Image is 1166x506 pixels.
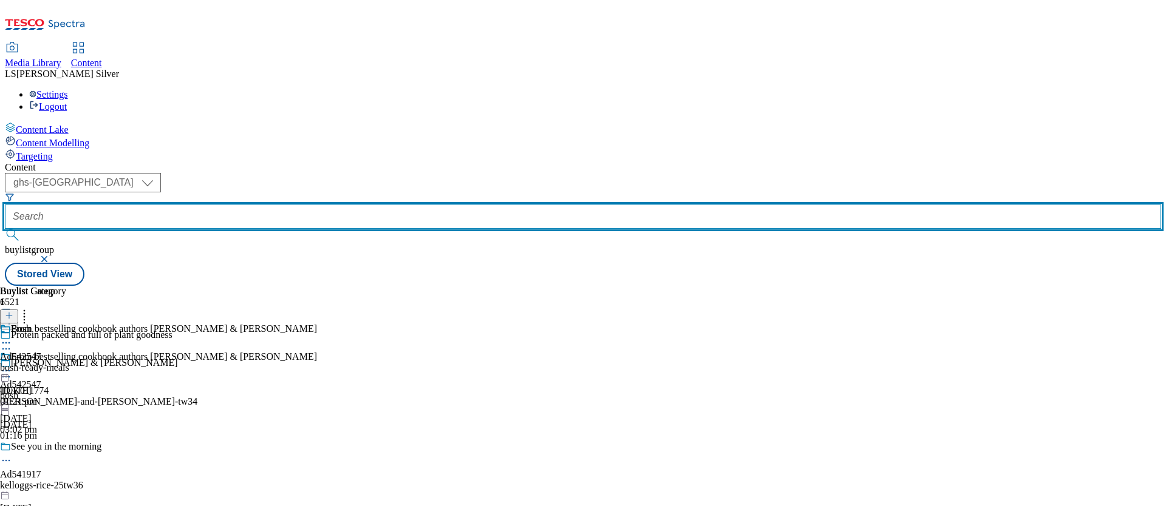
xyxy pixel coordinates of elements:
span: Media Library [5,58,61,68]
div: Content [5,162,1161,173]
a: Content [71,43,102,69]
button: Stored View [5,263,84,286]
input: Search [5,204,1161,229]
div: From bestselling cookbook authors [PERSON_NAME] & [PERSON_NAME] [11,323,317,334]
a: Targeting [5,149,1161,162]
a: Logout [29,101,67,112]
div: See you in the morning [11,441,101,452]
span: LS [5,69,16,79]
a: Settings [29,89,68,100]
span: Content [71,58,102,68]
span: Content Lake [16,124,69,135]
span: Targeting [16,151,53,161]
svg: Search Filters [5,192,15,202]
span: buylistgroup [5,245,54,255]
div: From bestselling cookbook authors [PERSON_NAME] & [PERSON_NAME] [11,351,317,362]
a: Content Lake [5,122,1161,135]
span: [PERSON_NAME] Silver [16,69,119,79]
div: Bosh [11,323,31,334]
a: Media Library [5,43,61,69]
span: Content Modelling [16,138,89,148]
a: Content Modelling [5,135,1161,149]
